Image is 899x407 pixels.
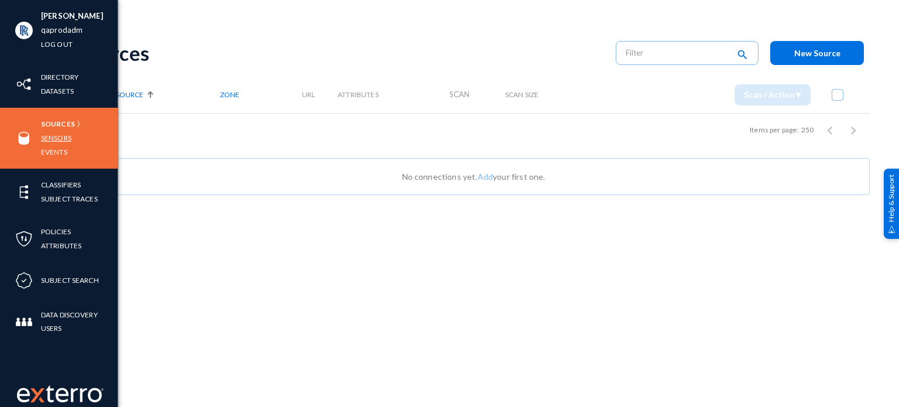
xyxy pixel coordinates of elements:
[41,9,103,23] li: [PERSON_NAME]
[884,168,899,238] div: Help & Support
[338,90,379,99] span: Attributes
[220,90,239,99] span: Zone
[41,37,73,51] a: Log out
[735,47,749,63] mat-icon: search
[15,313,33,331] img: icon-members.svg
[626,44,729,61] input: Filter
[888,225,895,233] img: help_support.svg
[15,22,33,39] img: ACg8ocIYTKoRdXkEwFzTB5MD8V-_dbWh6aohPNDc60sa0202AD9Ucmo=s96-c
[449,90,470,99] span: Scan
[15,129,33,147] img: icon-sources.svg
[770,41,864,65] button: New Source
[402,172,545,182] span: No connections yet. your first one.
[41,70,78,84] a: Directory
[801,125,814,135] div: 250
[41,178,81,191] a: Classifiers
[41,239,81,252] a: Attributes
[302,90,315,99] span: URL
[116,90,220,99] div: Source
[15,183,33,201] img: icon-elements.svg
[30,388,44,402] img: exterro-logo.svg
[794,48,840,58] span: New Source
[15,230,33,248] img: icon-policies.svg
[17,385,104,402] img: exterro-work-mark.svg
[41,273,99,287] a: Subject Search
[15,272,33,289] img: icon-compliance.svg
[478,172,493,182] a: Add
[41,84,74,98] a: Datasets
[41,23,83,37] a: qaprodadm
[41,131,71,145] a: Sensors
[116,90,143,99] span: Source
[41,192,98,206] a: Subject Traces
[750,125,798,135] div: Items per page:
[41,145,67,159] a: Events
[41,308,118,335] a: Data Discovery Users
[220,90,302,99] div: Zone
[41,225,71,238] a: Policies
[77,41,604,65] div: Sources
[505,90,538,99] span: Scan Size
[818,118,842,142] button: Previous page
[41,117,75,131] a: Sources
[842,118,865,142] button: Next page
[15,76,33,93] img: icon-inventory.svg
